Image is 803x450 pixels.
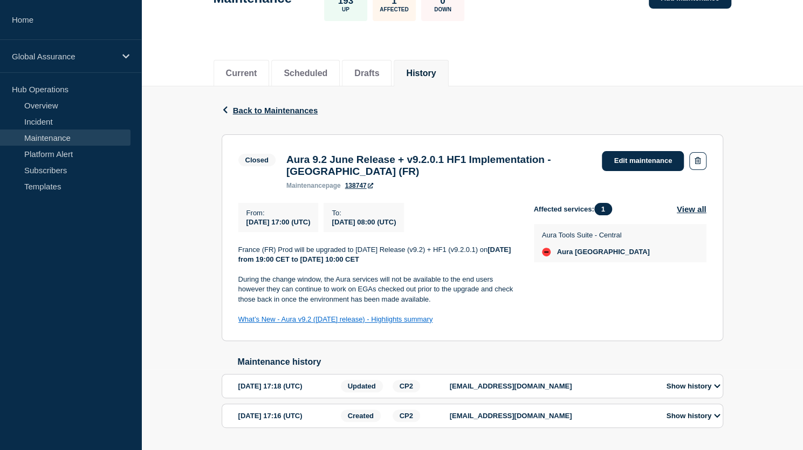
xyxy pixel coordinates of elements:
span: [DATE] 08:00 (UTC) [332,218,396,226]
button: Drafts [354,69,379,78]
h3: Aura 9.2 June Release + v9.2.0.1 HF1 Implementation - [GEOGRAPHIC_DATA] (FR) [286,154,592,178]
h2: Maintenance history [238,357,723,367]
button: History [406,69,436,78]
p: Down [434,6,451,12]
div: [DATE] 17:18 (UTC) [238,380,338,392]
p: Up [342,6,349,12]
div: [DATE] 17:16 (UTC) [238,410,338,422]
span: Back to Maintenances [233,106,318,115]
p: [EMAIL_ADDRESS][DOMAIN_NAME] [450,412,655,420]
p: [EMAIL_ADDRESS][DOMAIN_NAME] [450,382,655,390]
a: Edit maintenance [602,151,684,171]
div: down [542,248,551,256]
strong: [DATE] from 19:00 CET to [DATE] 10:00 CET [238,246,513,263]
span: 1 [594,203,612,215]
span: CP2 [393,380,420,392]
span: CP2 [393,410,420,422]
p: To : [332,209,396,217]
button: Show history [663,411,724,420]
span: Affected services: [534,203,617,215]
p: During the change window, the Aura services will not be available to the end users however they c... [238,275,517,304]
button: Scheduled [284,69,327,78]
span: Updated [341,380,383,392]
a: What’s New - Aura v9.2 ([DATE] release) - Highlights summary [238,315,433,323]
button: Current [226,69,257,78]
button: Show history [663,381,724,391]
p: page [286,182,341,189]
p: Affected [380,6,408,12]
span: [DATE] 17:00 (UTC) [246,218,311,226]
button: View all [677,203,706,215]
span: Closed [238,154,276,166]
a: 138747 [345,182,373,189]
p: Global Assurance [12,52,115,61]
span: Created [341,410,381,422]
p: France (FR) Prod will be upgraded to [DATE] Release (v9.2) + HF1 (v9.2.0.1) on [238,245,517,265]
button: Back to Maintenances [222,106,318,115]
p: From : [246,209,311,217]
p: Aura Tools Suite - Central [542,231,650,239]
span: Aura [GEOGRAPHIC_DATA] [557,248,650,256]
span: maintenance [286,182,326,189]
